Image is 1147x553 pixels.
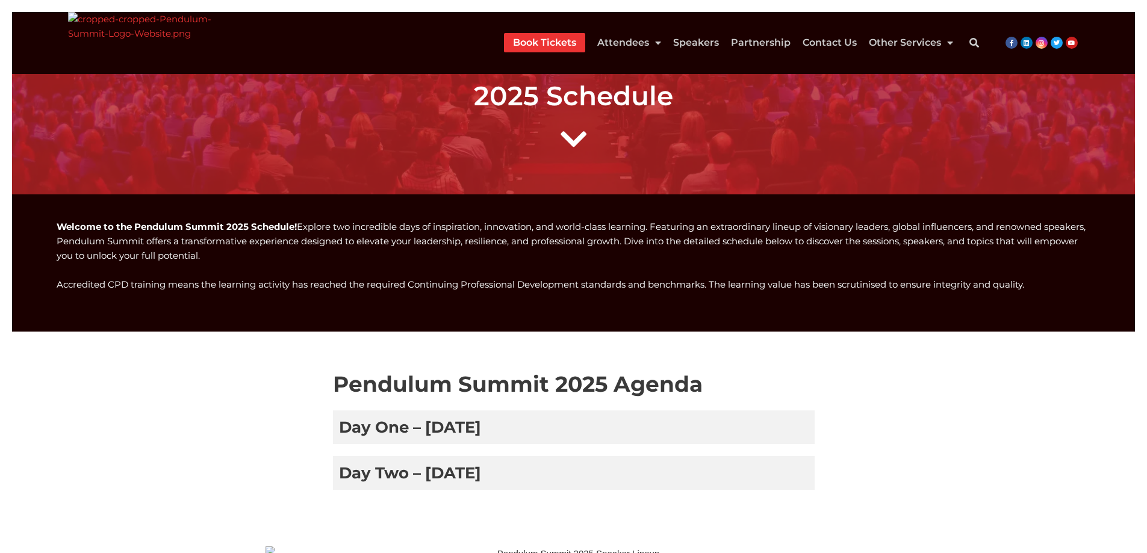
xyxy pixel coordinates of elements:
a: Partnership [731,33,791,52]
a: Attendees [597,33,661,52]
h3: Day Two – [DATE] [333,456,815,490]
p: Accredited CPD training means the learning activity has reached the required Continuing Professio... [57,277,1090,292]
a: Book Tickets [513,33,576,52]
strong: Welcome to the Pendulum Summit 2025 Schedule! [57,221,297,232]
a: Speakers [673,33,719,52]
h3: Day One – [DATE] [333,410,815,444]
p: Explore two incredible days of inspiration, innovation, and world-class learning. Featuring an ex... [57,220,1090,263]
nav: Menu [504,33,953,52]
h1: 2025 Schedule [6,80,1141,112]
a: Contact Us [803,33,857,52]
img: cropped-cropped-Pendulum-Summit-Logo-Website.png [68,12,250,74]
h2: Pendulum Summit 2025 Agenda [333,370,815,398]
a: Other Services [869,33,953,52]
div: Search [962,31,986,55]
